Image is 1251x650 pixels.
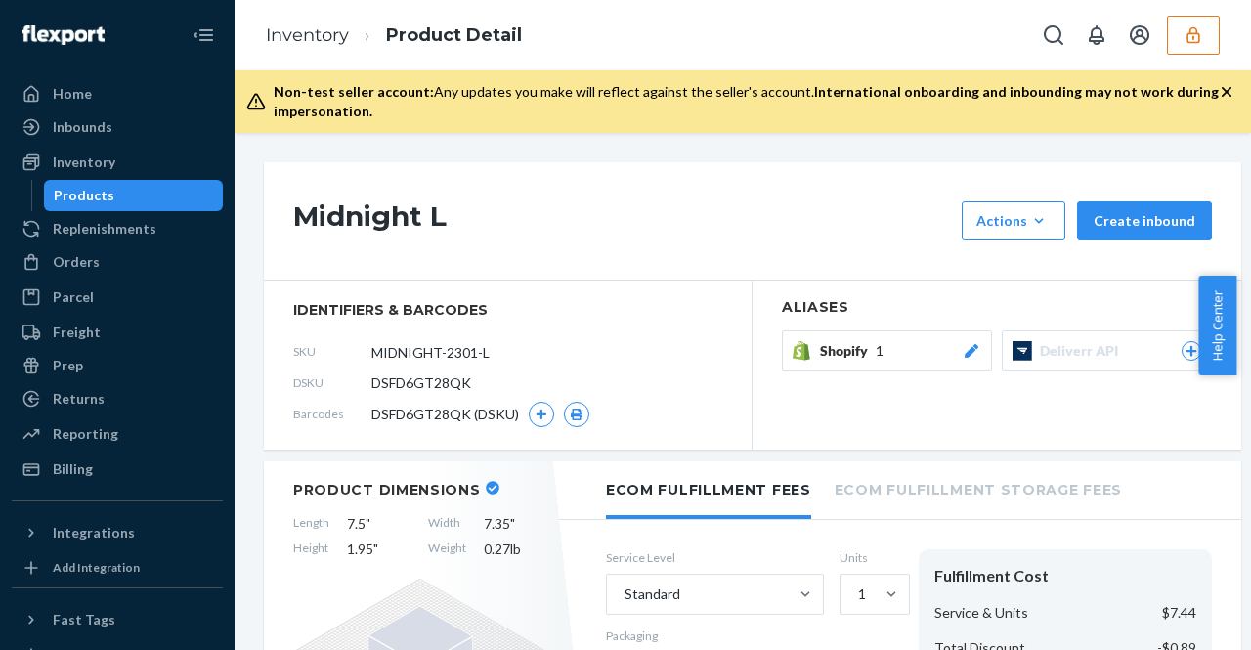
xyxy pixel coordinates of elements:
span: Length [293,514,329,534]
span: 1 [876,341,884,361]
h2: Aliases [782,300,1212,315]
li: Ecom Fulfillment Storage Fees [835,461,1122,515]
div: Home [53,84,92,104]
input: 1 [856,585,858,604]
a: Freight [12,317,223,348]
div: Prep [53,356,83,375]
span: Barcodes [293,406,371,422]
button: Open Search Box [1034,16,1073,55]
div: Billing [53,459,93,479]
a: Inbounds [12,111,223,143]
li: Ecom Fulfillment Fees [606,461,811,519]
span: 1.95 [347,540,410,559]
a: Returns [12,383,223,414]
div: Add Integration [53,559,140,576]
img: Flexport logo [22,25,105,45]
span: identifiers & barcodes [293,300,722,320]
span: Deliverr API [1040,341,1126,361]
span: Weight [428,540,466,559]
div: Orders [53,252,100,272]
p: Service & Units [934,603,1028,623]
a: Parcel [12,282,223,313]
a: Product Detail [386,24,522,46]
a: Reporting [12,418,223,450]
span: DSKU [293,374,371,391]
button: Integrations [12,517,223,548]
span: Height [293,540,329,559]
span: " [510,515,515,532]
div: Inventory [53,152,115,172]
div: Standard [625,585,680,604]
div: Products [54,186,114,205]
div: Inbounds [53,117,112,137]
label: Units [840,549,903,566]
span: DSFD6GT28QK (DSKU) [371,405,519,424]
input: Standard [623,585,625,604]
ol: breadcrumbs [250,7,538,65]
div: Replenishments [53,219,156,238]
div: Any updates you make will reflect against the seller's account. [274,82,1220,121]
p: Packaging [606,628,903,644]
div: Fulfillment Cost [934,565,1196,587]
label: Service Level [606,549,824,566]
iframe: Opens a widget where you can chat to one of our agents [1127,591,1231,640]
h2: Product Dimensions [293,481,481,498]
a: Prep [12,350,223,381]
button: Deliverr API [1002,330,1212,371]
a: Replenishments [12,213,223,244]
div: Integrations [53,523,135,542]
span: Shopify [820,341,876,361]
div: Parcel [53,287,94,307]
a: Billing [12,454,223,485]
button: Open notifications [1077,16,1116,55]
span: 7.35 [484,514,547,534]
button: Help Center [1198,276,1236,375]
h1: Midnight L [293,201,952,240]
div: 1 [858,585,866,604]
button: Create inbound [1077,201,1212,240]
span: Non-test seller account: [274,83,434,100]
span: DSFD6GT28QK [371,373,471,393]
span: " [366,515,370,532]
div: Returns [53,389,105,409]
button: Fast Tags [12,604,223,635]
a: Products [44,180,224,211]
button: Close Navigation [184,16,223,55]
span: SKU [293,343,371,360]
a: Inventory [12,147,223,178]
span: Width [428,514,466,534]
div: Fast Tags [53,610,115,629]
div: Freight [53,323,101,342]
button: Actions [962,201,1065,240]
a: Orders [12,246,223,278]
span: 7.5 [347,514,410,534]
div: Reporting [53,424,118,444]
button: Shopify1 [782,330,992,371]
a: Inventory [266,24,349,46]
a: Add Integration [12,556,223,580]
span: " [373,541,378,557]
div: Actions [976,211,1051,231]
button: Open account menu [1120,16,1159,55]
a: Home [12,78,223,109]
span: 0.27 lb [484,540,547,559]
